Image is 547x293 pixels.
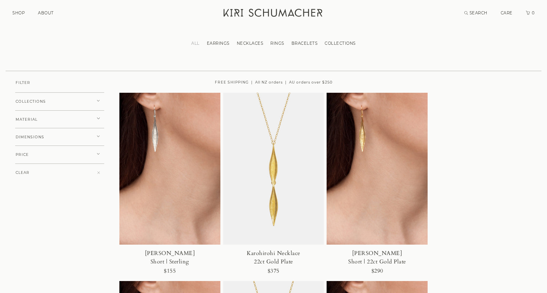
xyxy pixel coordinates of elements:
[223,93,324,245] img: Karohirohi Necklace 22ct Gold Plate
[371,266,383,277] div: $290
[16,81,30,85] span: FILTER
[12,10,25,16] a: SHOP
[16,171,30,175] span: CLEAR
[38,10,54,16] a: ABOUT
[164,266,176,277] div: $155
[321,41,359,46] a: COLLECTIONS
[16,100,46,104] span: COLLECTIONS
[15,163,104,182] button: CLEAR
[531,10,535,16] span: 0
[119,93,220,281] a: [PERSON_NAME]Short | Sterling$155
[188,41,203,46] a: ALL
[15,92,104,111] button: COLLECTIONS
[268,266,279,277] div: $375
[267,41,288,46] a: RINGS
[219,4,329,24] a: Kiri Schumacher Home
[501,10,513,16] a: CARE
[345,249,410,266] div: [PERSON_NAME] Short | 22ct Gold Plate
[15,128,104,146] button: DIMENSIONS
[16,153,29,157] span: PRICE
[16,135,44,139] span: DIMENSIONS
[119,70,428,93] div: FREE SHIPPING | All NZ orders | AU orders over $250
[15,110,104,129] button: MATERIAL
[470,10,488,16] span: SEARCH
[203,41,233,46] a: EARRINGS
[241,249,306,266] div: Karohirohi Necklace 22ct Gold Plate
[464,10,488,16] a: Search
[233,41,267,46] a: NECKLACES
[16,118,38,122] span: MATERIAL
[327,93,428,281] a: [PERSON_NAME]Short | 22ct Gold Plate$290
[288,41,321,46] a: BRACELETS
[138,249,202,266] div: [PERSON_NAME] Short | Sterling
[526,10,535,16] a: Cart
[223,93,324,281] a: Karohirohi Necklace22ct Gold Plate$375
[15,146,104,164] button: PRICE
